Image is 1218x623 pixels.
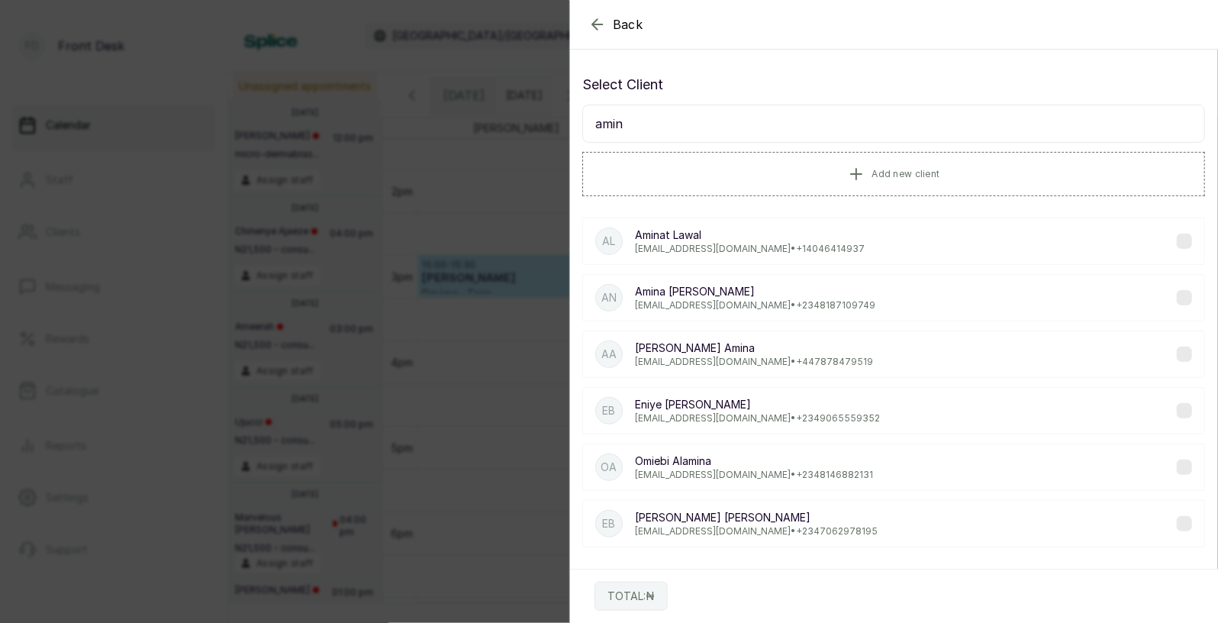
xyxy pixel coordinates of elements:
[635,510,878,525] p: [PERSON_NAME] [PERSON_NAME]
[601,347,617,362] p: AA
[601,460,617,475] p: OA
[603,403,616,418] p: EB
[635,284,875,299] p: Amina [PERSON_NAME]
[635,454,873,469] p: Omiebi Alamina
[635,525,878,537] p: [EMAIL_ADDRESS][DOMAIN_NAME] • +234 7062978195
[588,15,643,34] button: Back
[607,589,655,604] p: TOTAL: ₦
[635,341,873,356] p: [PERSON_NAME] Amina
[635,299,875,311] p: [EMAIL_ADDRESS][DOMAIN_NAME] • +234 8187109749
[635,412,880,424] p: [EMAIL_ADDRESS][DOMAIN_NAME] • +234 9065559352
[635,397,880,412] p: Eniye [PERSON_NAME]
[582,152,1205,196] button: Add new client
[635,469,873,481] p: [EMAIL_ADDRESS][DOMAIN_NAME] • +234 8146882131
[582,74,1205,95] p: Select Client
[872,168,939,180] span: Add new client
[635,243,865,255] p: [EMAIL_ADDRESS][DOMAIN_NAME] • +1 4046414937
[582,105,1205,143] input: Search for a client by name, phone number, or email.
[603,234,616,249] p: AL
[635,356,873,368] p: [EMAIL_ADDRESS][DOMAIN_NAME] • +44 7878479519
[603,516,616,531] p: EB
[635,228,865,243] p: Aminat Lawal
[601,290,617,305] p: AN
[613,15,643,34] span: Back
